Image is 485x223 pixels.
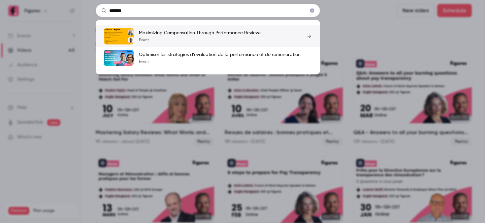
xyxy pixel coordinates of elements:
[139,51,301,58] p: Optimiser les stratégies d’évaluation de la performance et de rémunération
[104,50,134,66] img: Optimiser les stratégies d’évaluation de la performance et de rémunération
[139,30,261,36] p: Maximizing Compensation Through Performance Reviews
[307,5,317,16] button: Clear
[104,28,134,44] img: Maximizing Compensation Through Performance Reviews
[139,38,261,43] p: Event
[139,59,301,65] p: Event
